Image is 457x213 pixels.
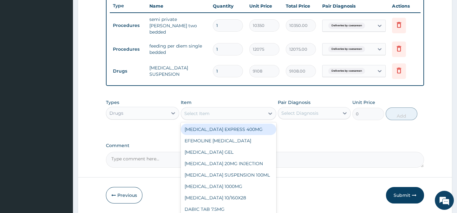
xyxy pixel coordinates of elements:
[386,107,417,120] button: Add
[3,144,121,166] textarea: Type your message and hit 'Enter'
[181,158,276,169] div: [MEDICAL_DATA] 20MG INJECTION
[146,13,210,38] td: semi private [PERSON_NAME] two bedded
[106,100,119,105] label: Types
[12,32,26,48] img: d_794563401_company_1708531726252_794563401
[352,99,375,106] label: Unit Price
[281,110,318,116] div: Select Diagnosis
[181,192,276,203] div: [MEDICAL_DATA] 10/160X28
[328,68,365,74] span: Deliveries by caesarean
[181,135,276,146] div: EFEMOLINE [MEDICAL_DATA]
[181,181,276,192] div: [MEDICAL_DATA] 1000MG
[110,65,146,77] td: Drugs
[146,40,210,59] td: feeding per diem single bedded
[110,20,146,31] td: Procedures
[146,61,210,81] td: [MEDICAL_DATA] SUSPENSION
[33,35,107,44] div: Chat with us now
[328,23,365,29] span: Deliveries by caesarean
[104,3,119,18] div: Minimize live chat window
[37,65,88,129] span: We're online!
[386,187,424,203] button: Submit
[328,46,365,52] span: Deliveries by caesarean
[110,43,146,55] td: Procedures
[106,143,424,148] label: Comment
[181,169,276,181] div: [MEDICAL_DATA] SUSPENSION 100ML
[184,110,210,117] div: Select Item
[278,99,310,106] label: Pair Diagnosis
[181,146,276,158] div: [MEDICAL_DATA] GEL
[106,187,142,203] button: Previous
[181,99,192,106] label: Item
[181,124,276,135] div: [MEDICAL_DATA] EXPRESS 400MG
[109,110,123,116] div: Drugs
